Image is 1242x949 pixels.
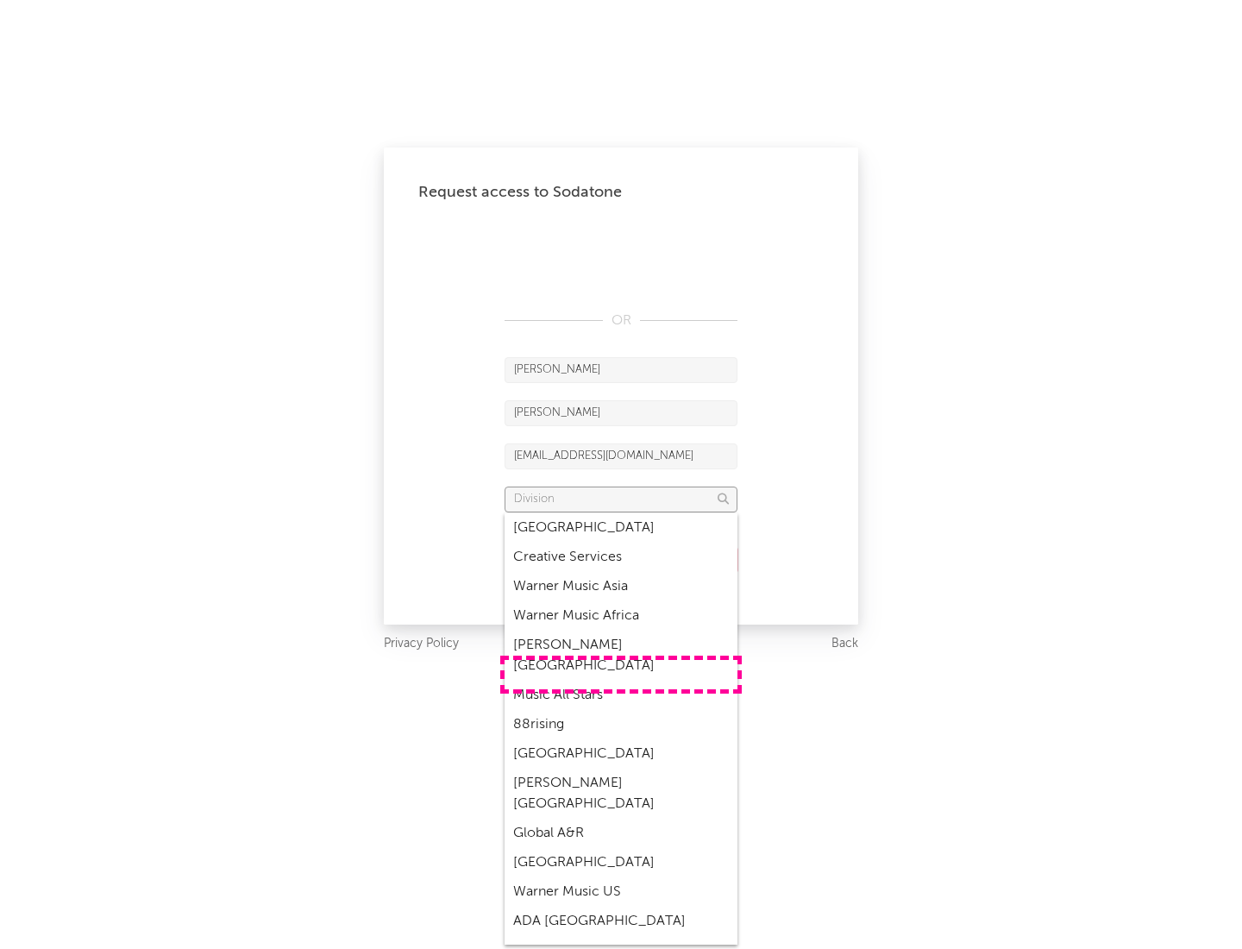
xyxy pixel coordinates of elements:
[505,710,737,739] div: 88rising
[505,601,737,631] div: Warner Music Africa
[505,513,737,543] div: [GEOGRAPHIC_DATA]
[505,848,737,877] div: [GEOGRAPHIC_DATA]
[418,182,824,203] div: Request access to Sodatone
[505,400,737,426] input: Last Name
[384,633,459,655] a: Privacy Policy
[505,543,737,572] div: Creative Services
[505,311,737,331] div: OR
[505,443,737,469] input: Email
[505,739,737,769] div: [GEOGRAPHIC_DATA]
[505,631,737,681] div: [PERSON_NAME] [GEOGRAPHIC_DATA]
[505,572,737,601] div: Warner Music Asia
[505,357,737,383] input: First Name
[505,681,737,710] div: Music All Stars
[505,819,737,848] div: Global A&R
[831,633,858,655] a: Back
[505,487,737,512] input: Division
[505,877,737,907] div: Warner Music US
[505,769,737,819] div: [PERSON_NAME] [GEOGRAPHIC_DATA]
[505,907,737,936] div: ADA [GEOGRAPHIC_DATA]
